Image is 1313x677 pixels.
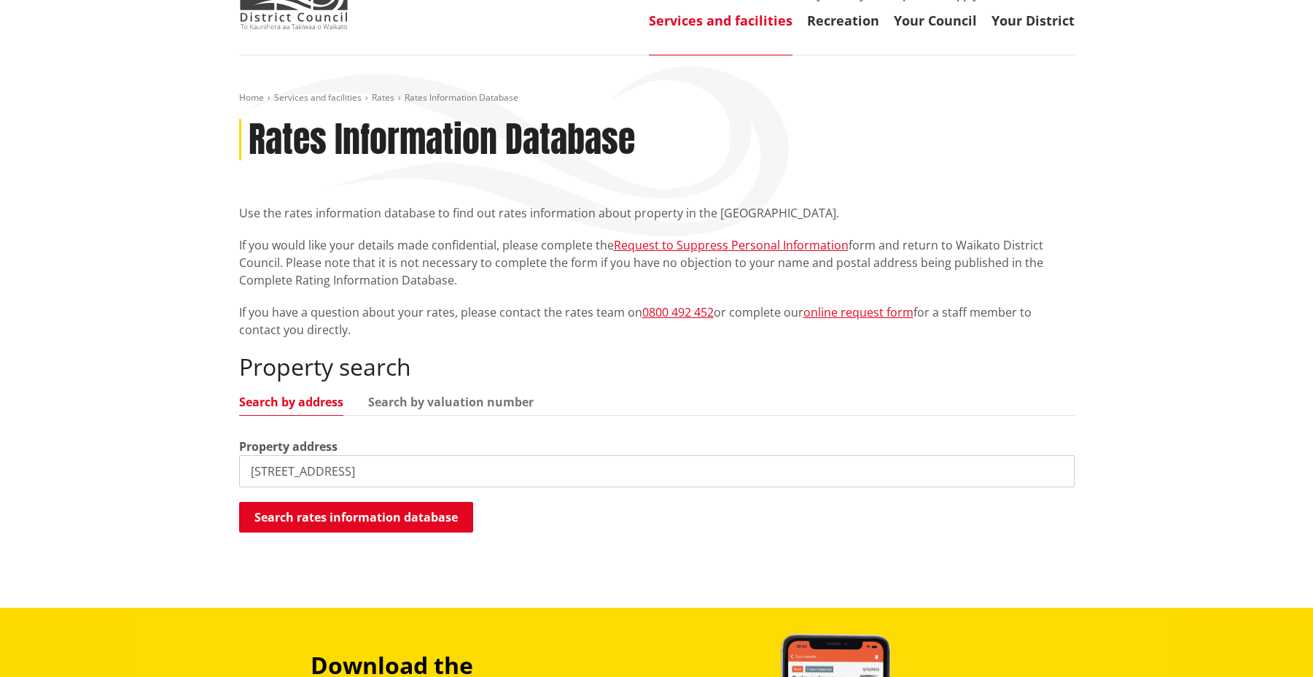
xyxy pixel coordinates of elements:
a: Your District [991,12,1075,29]
p: If you would like your details made confidential, please complete the form and return to Waikato ... [239,236,1075,289]
a: Search by valuation number [368,396,534,408]
a: Your Council [894,12,977,29]
iframe: Messenger Launcher [1246,616,1298,668]
h1: Rates Information Database [249,119,635,161]
p: Use the rates information database to find out rates information about property in the [GEOGRAPHI... [239,204,1075,222]
a: Home [239,91,264,104]
span: Rates Information Database [405,91,518,104]
a: Recreation [807,12,879,29]
a: Rates [372,91,394,104]
button: Search rates information database [239,502,473,533]
a: online request form [803,304,913,320]
h2: Property search [239,353,1075,381]
a: Request to Suppress Personal Information [614,237,849,253]
a: Services and facilities [649,12,792,29]
input: e.g. Duke Street NGARUAWAHIA [239,455,1075,487]
a: 0800 492 452 [642,304,714,320]
nav: breadcrumb [239,92,1075,104]
label: Property address [239,438,338,455]
p: If you have a question about your rates, please contact the rates team on or complete our for a s... [239,303,1075,338]
a: Services and facilities [274,91,362,104]
a: Search by address [239,396,343,408]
